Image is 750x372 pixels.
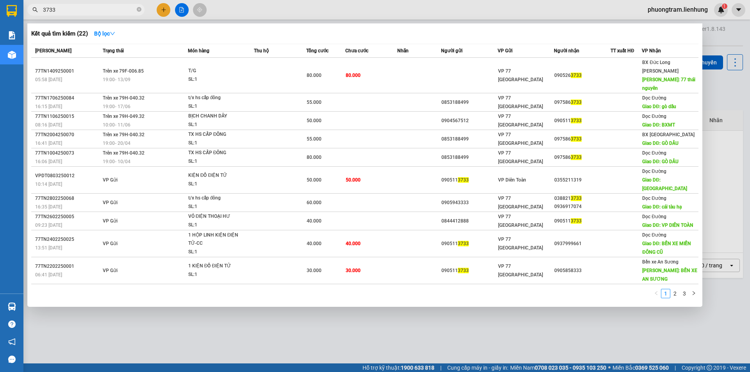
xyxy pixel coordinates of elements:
span: 3733 [571,155,582,160]
span: VP Gửi [103,177,118,183]
button: Bộ lọcdown [88,27,121,40]
strong: Bộ lọc [94,30,115,37]
span: VP 77 [GEOGRAPHIC_DATA] [498,237,543,251]
span: 50.000 [307,177,321,183]
span: VP 77 [GEOGRAPHIC_DATA] [498,214,543,228]
div: 1 HỘP LINH KIỆN ĐIỆN TỬ-CC [188,231,247,248]
span: 05:58 [DATE] [35,77,62,82]
span: 19:00 - 17/06 [103,104,130,109]
span: VP Nhận [642,48,661,53]
span: Giao DĐ: BXMT [642,122,675,128]
span: 3733 [458,177,469,183]
span: Giao DĐ: VP DIÊN TOÀN [642,222,693,228]
button: left [652,289,661,298]
span: Tổng cước [306,48,329,53]
span: 3733 [458,268,469,273]
span: 16:35 [DATE] [35,204,62,210]
span: Nhãn [397,48,409,53]
span: 16:41 [DATE] [35,141,62,146]
span: 3733 [571,118,582,123]
div: T/G [188,67,247,75]
span: 80.000 [307,155,321,160]
span: 30.000 [346,268,361,273]
span: VP Gửi [103,241,118,246]
div: 0355211319 [554,176,610,184]
span: Người nhận [554,48,579,53]
span: 40.000 [307,218,321,224]
span: close-circle [137,7,141,12]
div: 097586 [554,153,610,162]
div: 090511 [441,176,497,184]
span: right [691,291,696,295]
div: 77TN2004250070 [35,131,100,139]
span: 16:06 [DATE] [35,159,62,164]
img: logo-vxr [7,5,17,17]
div: t/x hs cấp đông [188,94,247,102]
div: 090511 [441,267,497,275]
span: down [110,31,115,36]
div: KIỆN ĐỒ ĐIỆN TỬ [188,171,247,180]
div: SL: 1 [188,221,247,230]
span: 60.000 [307,200,321,205]
div: SL: 1 [188,203,247,211]
img: solution-icon [8,31,16,39]
span: 13:51 [DATE] [35,245,62,251]
span: Trên xe 79H-040.32 [103,132,145,137]
span: Dọc Đường [642,169,666,174]
h3: Kết quả tìm kiếm ( 22 ) [31,30,88,38]
span: 10:14 [DATE] [35,182,62,187]
span: 40.000 [307,241,321,246]
span: Dọc Đường [642,114,666,119]
div: BỊCH CHANH DÂY [188,112,247,121]
div: TX HS CẤP ĐÔNG [188,149,247,157]
div: t/x hs cấp đông [188,194,247,203]
div: 0904567512 [441,117,497,125]
span: VP Gửi [103,218,118,224]
span: [PERSON_NAME]: BẾN XE AN SƯƠNG [642,268,697,282]
div: 090511 [554,217,610,225]
span: 40.000 [346,241,361,246]
li: 3 [680,289,689,298]
span: BX Đức Long [PERSON_NAME] [642,60,679,74]
div: 77TN2202250001 [35,262,100,271]
span: VP 77 [GEOGRAPHIC_DATA] [498,263,543,278]
span: 08:16 [DATE] [35,122,62,128]
span: Trên xe 79H-040.32 [103,95,145,101]
div: SL: 1 [188,121,247,129]
div: SL: 1 [188,139,247,148]
div: SL: 1 [188,102,247,111]
div: SL: 1 [188,248,247,256]
span: Dọc Đường [642,95,666,101]
div: 77TN1409250001 [35,67,100,75]
span: Chưa cước [345,48,368,53]
span: Trạng thái [103,48,124,53]
div: SL: 1 [188,75,247,84]
span: 19:00 - 20/04 [103,141,130,146]
span: search [32,7,38,12]
span: TT xuất HĐ [611,48,634,53]
a: 1 [661,289,670,298]
span: 10:00 - 11/06 [103,122,130,128]
div: VỎ ĐIỆN THOẠI HƯ [188,212,247,221]
span: Người gửi [441,48,462,53]
span: close-circle [137,6,141,14]
div: 77TN2602250005 [35,213,100,221]
img: warehouse-icon [8,303,16,311]
span: 19:00 - 13/09 [103,77,130,82]
span: Bến xe An Sương [642,259,679,265]
span: 55.000 [307,100,321,105]
div: 0853188499 [441,98,497,107]
img: warehouse-icon [8,51,16,59]
input: Tìm tên, số ĐT hoặc mã đơn [43,5,135,14]
div: SL: 1 [188,157,247,166]
span: 3733 [571,218,582,224]
span: VP 77 [GEOGRAPHIC_DATA] [498,132,543,146]
span: 09:23 [DATE] [35,222,62,228]
span: VP Diên Toàn [498,177,526,183]
span: Thu hộ [254,48,269,53]
div: 77TN1706250084 [35,94,100,102]
div: 0853188499 [441,135,497,143]
span: Trên xe 79H-040.32 [103,150,145,156]
span: VP 77 [GEOGRAPHIC_DATA] [498,196,543,210]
